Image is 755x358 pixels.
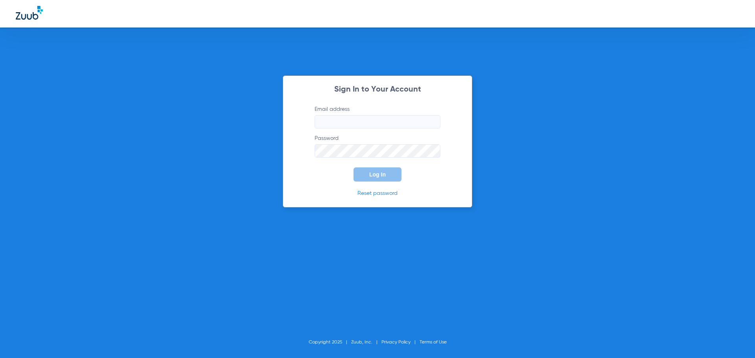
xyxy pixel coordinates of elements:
iframe: Chat Widget [716,320,755,358]
input: Email address [315,115,440,129]
li: Zuub, Inc. [351,338,381,346]
label: Password [315,134,440,158]
a: Privacy Policy [381,340,411,345]
h2: Sign In to Your Account [303,86,452,94]
a: Reset password [357,191,398,196]
button: Log In [354,167,401,182]
input: Password [315,144,440,158]
a: Terms of Use [420,340,447,345]
img: Zuub Logo [16,6,43,20]
span: Log In [369,171,386,178]
li: Copyright 2025 [309,338,351,346]
label: Email address [315,105,440,129]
